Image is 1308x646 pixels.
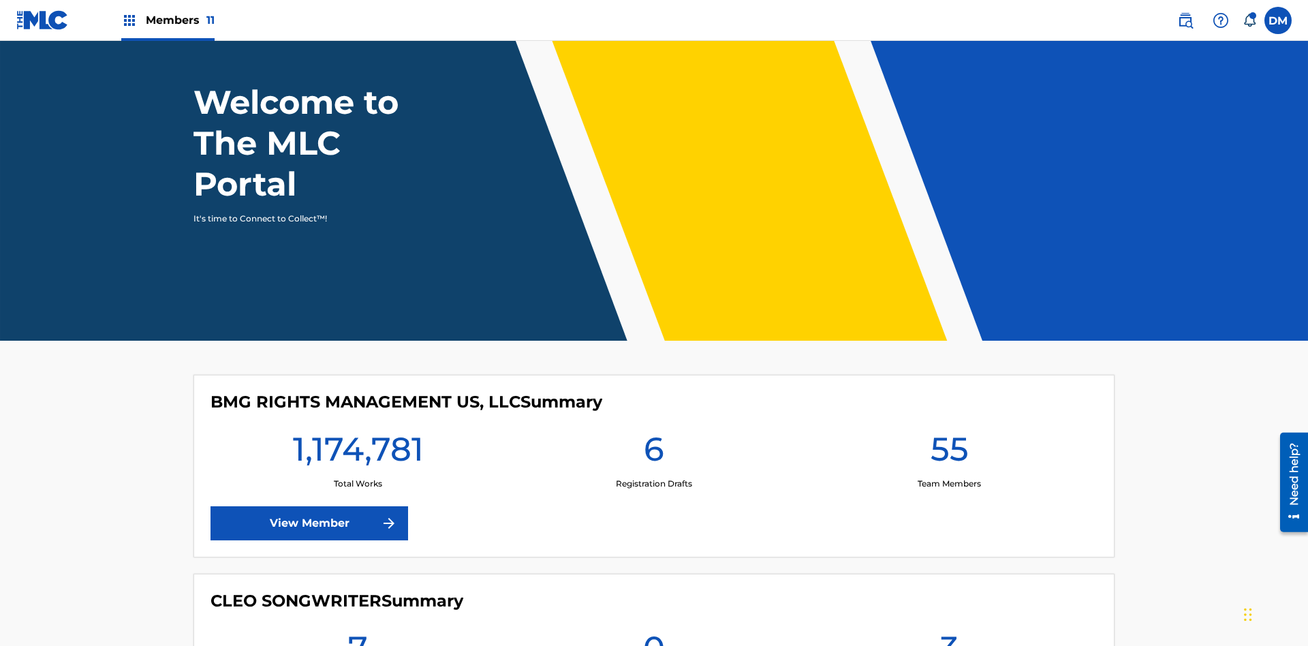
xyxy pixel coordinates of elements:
h4: BMG RIGHTS MANAGEMENT US, LLC [211,392,602,412]
h1: 6 [644,429,664,478]
h1: 1,174,781 [293,429,424,478]
img: help [1213,12,1229,29]
img: search [1177,12,1194,29]
p: Team Members [918,478,981,490]
h4: CLEO SONGWRITER [211,591,463,611]
img: Top Rightsholders [121,12,138,29]
div: Drag [1244,594,1252,635]
a: View Member [211,506,408,540]
span: 11 [206,14,215,27]
p: Registration Drafts [616,478,692,490]
iframe: Chat Widget [1240,581,1308,646]
p: Total Works [334,478,382,490]
h1: 55 [931,429,969,478]
div: Help [1207,7,1234,34]
h1: Welcome to The MLC Portal [193,82,448,204]
img: f7272a7cc735f4ea7f67.svg [381,515,397,532]
iframe: Resource Center [1270,427,1308,539]
span: Members [146,12,215,28]
img: MLC Logo [16,10,69,30]
p: It's time to Connect to Collect™! [193,213,430,225]
div: Notifications [1243,14,1256,27]
a: Public Search [1172,7,1199,34]
div: User Menu [1264,7,1292,34]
